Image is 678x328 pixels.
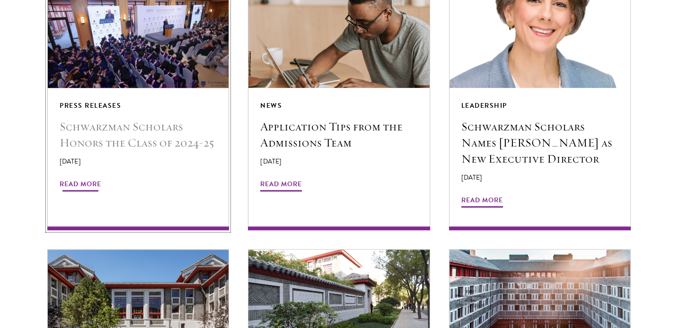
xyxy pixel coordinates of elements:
[260,156,417,166] p: [DATE]
[60,178,101,193] span: Read More
[60,156,217,166] p: [DATE]
[60,100,217,112] div: Press Releases
[461,100,618,112] div: Leadership
[260,119,417,151] h5: Application Tips from the Admissions Team
[260,100,417,112] div: News
[461,173,618,182] p: [DATE]
[260,178,302,193] span: Read More
[461,194,503,209] span: Read More
[461,119,618,167] h5: Schwarzman Scholars Names [PERSON_NAME] as New Executive Director
[60,119,217,151] h5: Schwarzman Scholars Honors the Class of 2024-25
